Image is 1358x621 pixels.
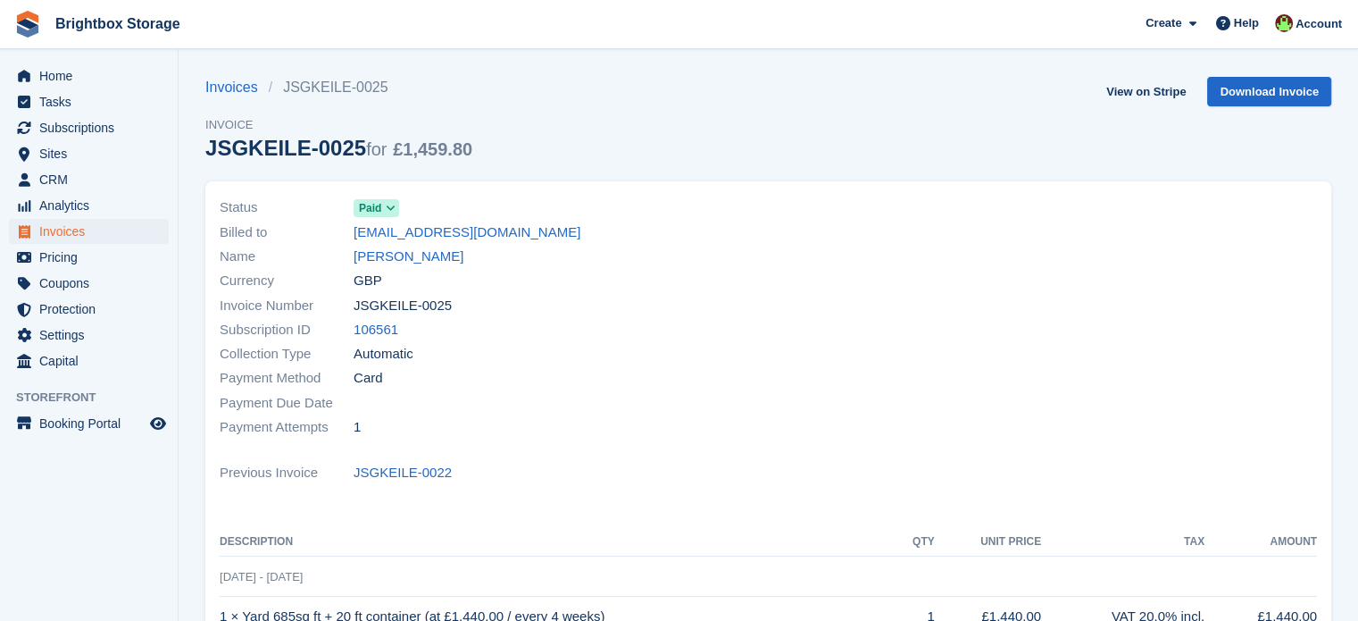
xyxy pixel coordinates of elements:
[935,528,1041,557] th: Unit Price
[39,348,146,373] span: Capital
[354,222,580,243] a: [EMAIL_ADDRESS][DOMAIN_NAME]
[39,141,146,166] span: Sites
[205,116,472,134] span: Invoice
[39,297,146,322] span: Protection
[205,136,472,160] div: JSGKEILE-0025
[1041,528,1204,557] th: Tax
[220,247,354,267] span: Name
[1296,15,1342,33] span: Account
[39,411,146,436] span: Booking Portal
[1099,77,1193,106] a: View on Stripe
[147,413,169,434] a: Preview store
[1146,14,1181,32] span: Create
[16,389,178,407] span: Storefront
[9,245,169,270] a: menu
[39,89,146,114] span: Tasks
[354,296,452,316] span: JSGKEILE-0025
[220,344,354,365] span: Collection Type
[354,271,382,291] span: GBP
[39,167,146,192] span: CRM
[220,417,354,438] span: Payment Attempts
[366,139,387,159] span: for
[354,320,398,340] a: 106561
[896,528,934,557] th: QTY
[39,115,146,140] span: Subscriptions
[205,77,472,98] nav: breadcrumbs
[220,320,354,340] span: Subscription ID
[9,141,169,166] a: menu
[220,393,354,414] span: Payment Due Date
[9,297,169,322] a: menu
[359,200,381,216] span: Paid
[39,219,146,244] span: Invoices
[9,63,169,88] a: menu
[220,570,303,583] span: [DATE] - [DATE]
[1207,77,1331,106] a: Download Invoice
[39,271,146,296] span: Coupons
[354,247,463,267] a: [PERSON_NAME]
[354,344,413,365] span: Automatic
[220,368,354,389] span: Payment Method
[354,417,361,438] span: 1
[9,219,169,244] a: menu
[220,528,896,557] th: Description
[9,115,169,140] a: menu
[9,193,169,218] a: menu
[220,271,354,291] span: Currency
[14,11,41,38] img: stora-icon-8386f47178a22dfd0bd8f6a31ec36ba5ce8667c1dd55bd0f319d3a0aa187defe.svg
[220,463,354,483] span: Previous Invoice
[9,348,169,373] a: menu
[1204,528,1317,557] th: Amount
[39,323,146,348] span: Settings
[9,411,169,436] a: menu
[354,197,399,218] a: Paid
[39,63,146,88] span: Home
[39,193,146,218] span: Analytics
[9,271,169,296] a: menu
[39,245,146,270] span: Pricing
[393,139,472,159] span: £1,459.80
[9,167,169,192] a: menu
[48,9,187,38] a: Brightbox Storage
[205,77,269,98] a: Invoices
[220,296,354,316] span: Invoice Number
[354,368,383,389] span: Card
[1234,14,1259,32] span: Help
[220,197,354,218] span: Status
[9,89,169,114] a: menu
[220,222,354,243] span: Billed to
[354,463,452,483] a: JSGKEILE-0022
[1275,14,1293,32] img: Marlena
[9,323,169,348] a: menu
